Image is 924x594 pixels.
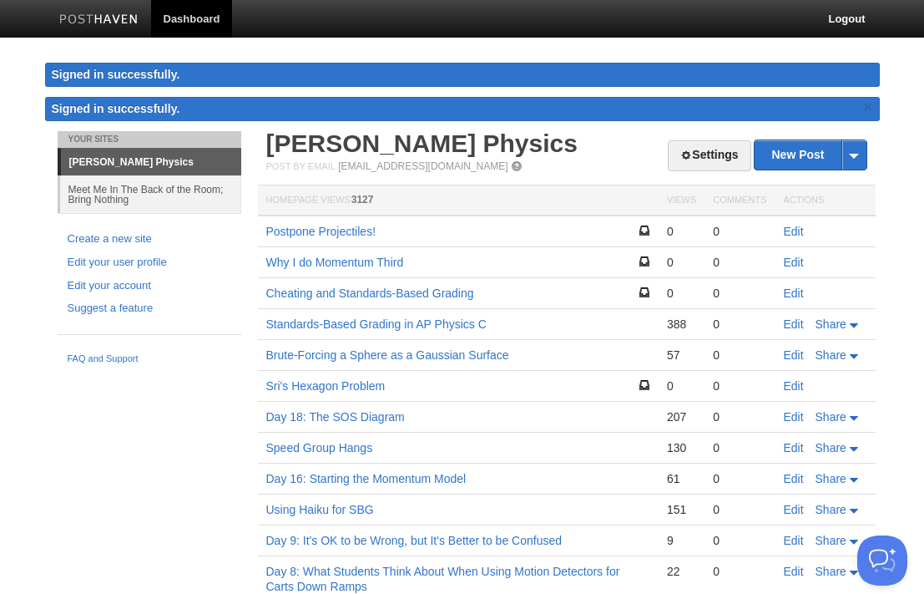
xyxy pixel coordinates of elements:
[784,503,804,516] a: Edit
[667,224,696,239] div: 0
[45,63,880,87] div: Signed in successfully.
[266,441,373,454] a: Speed Group Hangs
[667,409,696,424] div: 207
[59,14,139,27] img: Posthaven-bar
[266,534,563,547] a: Day 9: It's OK to be Wrong, but It's Better to be Confused
[713,409,766,424] div: 0
[667,255,696,270] div: 0
[815,534,846,547] span: Share
[784,441,804,454] a: Edit
[266,287,474,300] a: Cheating and Standards-Based Grading
[784,379,804,393] a: Edit
[266,565,620,593] a: Day 8: What Students Think About When Using Motion Detectors for Carts Down Ramps
[68,277,231,295] a: Edit your account
[266,348,509,362] a: Brute-Forcing a Sphere as a Gaussian Surface
[784,565,804,578] a: Edit
[784,410,804,424] a: Edit
[68,231,231,248] a: Create a new site
[667,440,696,455] div: 130
[266,256,404,269] a: Why I do Momentum Third
[338,160,507,172] a: [EMAIL_ADDRESS][DOMAIN_NAME]
[713,533,766,548] div: 0
[61,149,241,175] a: [PERSON_NAME] Physics
[784,287,804,300] a: Edit
[258,185,659,216] th: Homepage Views
[667,348,696,363] div: 57
[266,379,386,393] a: Sri's Hexagon Problem
[784,256,804,269] a: Edit
[667,378,696,393] div: 0
[58,131,241,148] li: Your Sites
[713,440,766,455] div: 0
[667,502,696,517] div: 151
[667,471,696,486] div: 61
[815,317,846,331] span: Share
[668,140,750,171] a: Settings
[52,102,180,115] span: Signed in successfully.
[68,254,231,272] a: Edit your user profile
[784,317,804,331] a: Edit
[775,185,876,216] th: Actions
[815,503,846,516] span: Share
[68,352,231,367] a: FAQ and Support
[755,140,866,170] a: New Post
[713,255,766,270] div: 0
[266,410,405,424] a: Day 18: The SOS Diagram
[351,194,374,206] span: 3127
[815,410,846,424] span: Share
[784,472,804,485] a: Edit
[266,472,467,485] a: Day 16: Starting the Momentum Model
[667,286,696,301] div: 0
[266,225,376,238] a: Postpone Projectiles!
[815,348,846,362] span: Share
[815,472,846,485] span: Share
[815,441,846,454] span: Share
[713,471,766,486] div: 0
[68,300,231,317] a: Suggest a feature
[667,564,696,579] div: 22
[784,225,804,238] a: Edit
[60,175,241,213] a: Meet Me In The Back of the Room; Bring Nothing
[704,185,775,216] th: Comments
[659,185,704,216] th: Views
[266,161,336,171] span: Post by Email
[861,97,876,118] a: ×
[266,503,374,516] a: Using Haiku for SBG
[713,378,766,393] div: 0
[784,348,804,362] a: Edit
[713,348,766,363] div: 0
[667,317,696,332] div: 388
[713,564,766,579] div: 0
[815,565,846,578] span: Share
[713,224,766,239] div: 0
[713,317,766,332] div: 0
[667,533,696,548] div: 9
[266,129,578,157] a: [PERSON_NAME] Physics
[857,536,907,586] iframe: Help Scout Beacon - Open
[713,502,766,517] div: 0
[266,317,487,331] a: Standards-Based Grading in AP Physics C
[784,534,804,547] a: Edit
[713,286,766,301] div: 0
